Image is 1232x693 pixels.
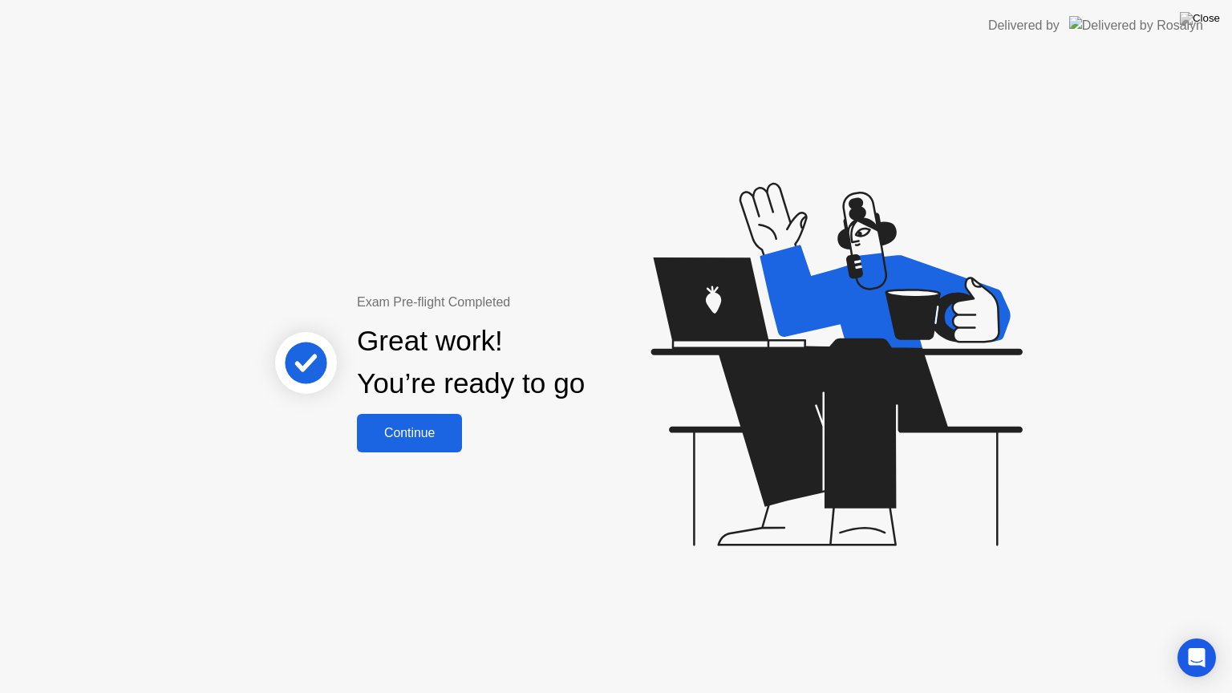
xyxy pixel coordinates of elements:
[357,320,585,405] div: Great work! You’re ready to go
[988,16,1060,35] div: Delivered by
[357,414,462,452] button: Continue
[1177,638,1216,677] div: Open Intercom Messenger
[1180,12,1220,25] img: Close
[1069,16,1203,34] img: Delivered by Rosalyn
[357,293,688,312] div: Exam Pre-flight Completed
[362,426,457,440] div: Continue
